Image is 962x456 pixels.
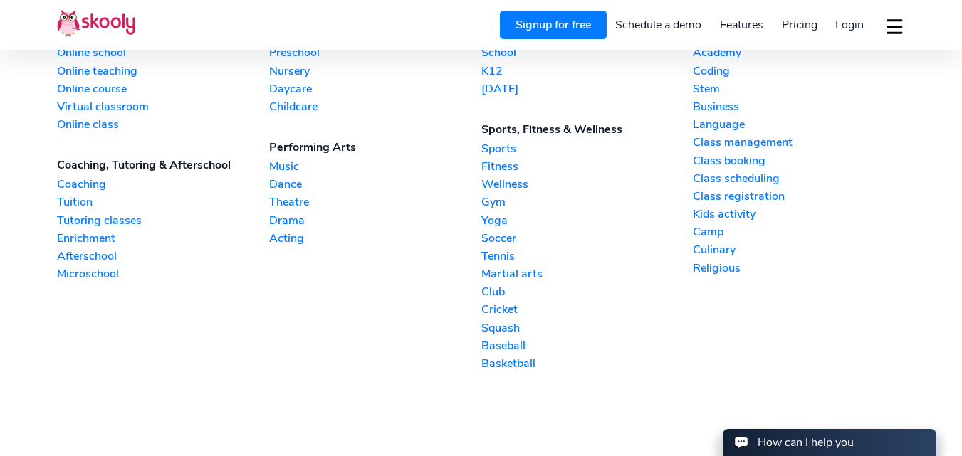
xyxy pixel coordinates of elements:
[57,176,269,192] a: Coaching
[693,242,905,258] a: Culinary
[481,122,694,137] div: Sports, Fitness & Wellness
[57,117,269,132] a: Online class
[693,260,905,276] a: Religious
[57,213,269,228] a: Tutoring classes
[782,17,817,33] span: Pricing
[269,81,481,97] a: Daycare
[269,45,481,60] a: Preschool
[269,139,481,155] div: Performing Arts
[693,224,905,240] a: Camp
[481,45,694,60] a: School
[57,63,269,79] a: Online teaching
[481,176,694,192] a: Wellness
[481,63,694,79] a: K12
[481,356,694,371] a: Basketball
[269,230,481,246] a: Acting
[693,189,905,204] a: Class registration
[693,117,905,132] a: Language
[826,14,873,36] a: Login
[269,63,481,79] a: Nursery
[693,171,905,186] a: Class scheduling
[269,176,481,192] a: Dance
[57,81,269,97] a: Online course
[481,159,694,174] a: Fitness
[57,266,269,282] a: Microschool
[693,153,905,169] a: Class booking
[711,14,773,36] a: Features
[269,159,481,174] a: Music
[693,45,905,60] a: Academy
[481,284,694,299] a: Club
[269,99,481,115] a: Childcare
[57,230,269,246] a: Enrichment
[481,230,694,246] a: Soccer
[481,320,694,336] a: Squash
[57,248,269,264] a: Afterschool
[607,14,711,36] a: Schedule a demo
[693,99,905,115] a: Business
[884,10,905,43] button: dropdown menu
[481,338,694,354] a: Baseball
[481,141,694,157] a: Sports
[693,81,905,97] a: Stem
[500,11,607,39] a: Signup for free
[57,99,269,115] a: Virtual classroom
[481,213,694,228] a: Yoga
[481,81,694,97] a: [DATE]
[481,266,694,282] a: Martial arts
[57,9,135,37] img: Skooly
[693,134,905,150] a: Class management
[693,206,905,222] a: Kids activity
[481,302,694,317] a: Cricket
[693,63,905,79] a: Coding
[835,17,864,33] span: Login
[57,45,269,60] a: Online school
[269,194,481,210] a: Theatre
[269,213,481,228] a: Drama
[57,157,269,173] div: Coaching, Tutoring & Afterschool
[481,194,694,210] a: Gym
[57,194,269,210] a: Tuition
[481,248,694,264] a: Tennis
[773,14,827,36] a: Pricing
